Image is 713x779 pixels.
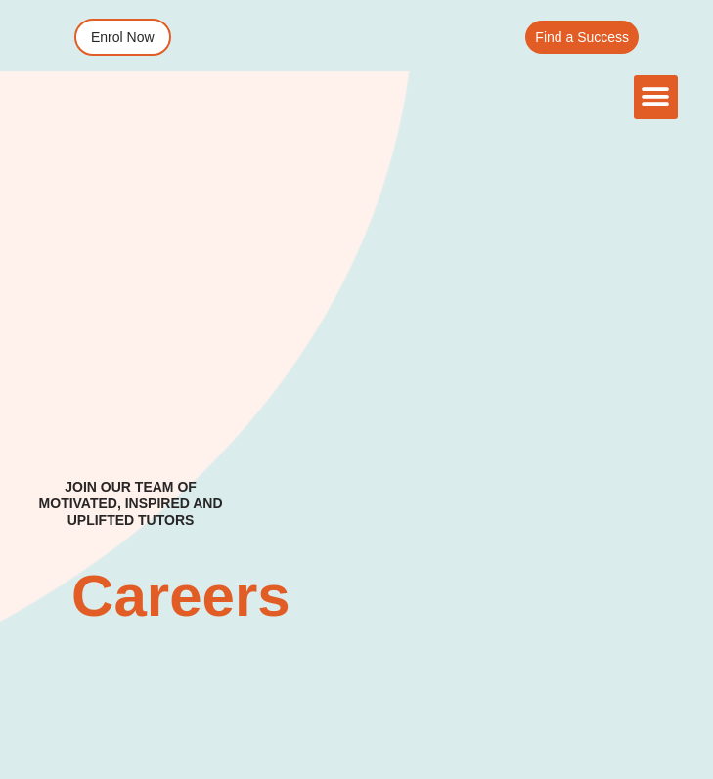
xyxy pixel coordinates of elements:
[634,75,678,119] div: Menu Toggle
[535,30,629,44] span: Find a Success
[525,21,639,54] a: Find a Success
[35,557,326,635] h2: Careers
[91,30,155,44] span: Enrol Now
[35,479,225,528] h4: Join our team of motivated, inspired and uplifted tutors​
[74,19,171,56] a: Enrol Now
